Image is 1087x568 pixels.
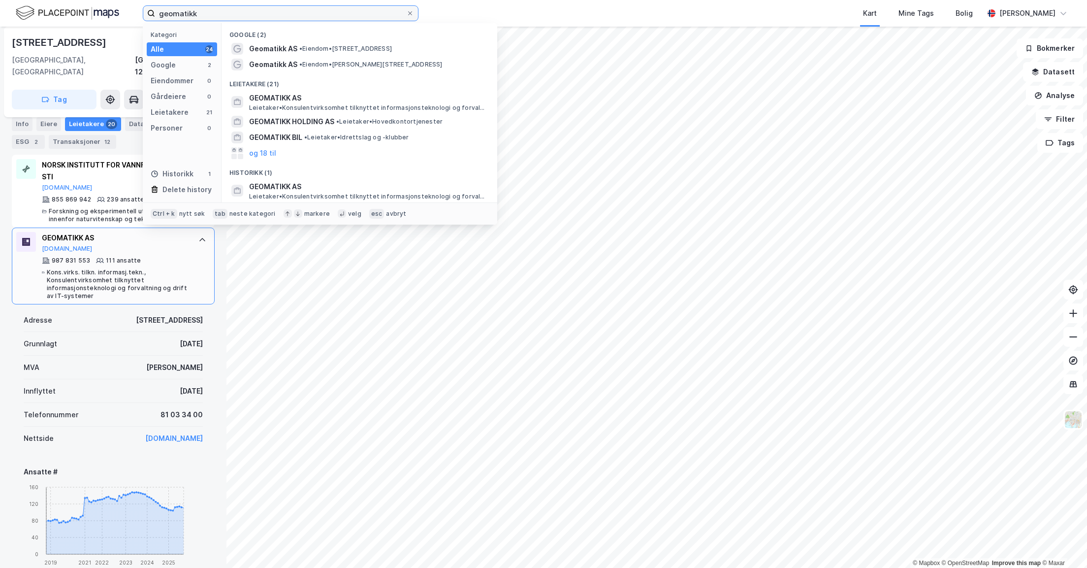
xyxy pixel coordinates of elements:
[12,54,135,78] div: [GEOGRAPHIC_DATA], [GEOGRAPHIC_DATA]
[160,409,203,421] div: 81 03 34 00
[151,168,193,180] div: Historikk
[42,159,189,183] div: NORSK INSTITUTT FOR VANNFORSKNING STI
[31,137,41,147] div: 2
[179,210,205,218] div: nytt søk
[24,338,57,350] div: Grunnlagt
[107,196,144,203] div: 239 ansatte
[29,484,38,490] tspan: 160
[32,535,38,540] tspan: 40
[348,210,361,218] div: velg
[151,209,177,219] div: Ctrl + k
[35,551,38,557] tspan: 0
[249,92,485,104] span: GEOMATIKK AS
[249,104,487,112] span: Leietaker • Konsulentvirksomhet tilknyttet informasjonsteknologi og forvaltning og drift av IT-sy...
[1026,86,1083,105] button: Analyse
[12,34,108,50] div: [STREET_ADDRESS]
[16,4,119,22] img: logo.f888ab2527a4732fd821a326f86c7f29.svg
[151,59,176,71] div: Google
[205,170,213,178] div: 1
[1036,109,1083,129] button: Filter
[249,147,276,159] button: og 18 til
[136,314,203,326] div: [STREET_ADDRESS]
[119,560,132,566] tspan: 2023
[249,181,485,193] span: GEOMATIKK AS
[24,385,56,397] div: Innflyttet
[205,45,213,53] div: 24
[151,75,193,87] div: Eiendommer
[32,518,38,524] tspan: 80
[299,45,302,52] span: •
[956,7,973,19] div: Bolig
[369,209,384,219] div: esc
[49,135,116,149] div: Transaksjoner
[65,117,121,131] div: Leietakere
[24,362,39,373] div: MVA
[205,108,213,116] div: 21
[1064,410,1083,429] img: Z
[95,560,109,566] tspan: 2022
[249,43,297,55] span: Geomatikk AS
[146,362,203,373] div: [PERSON_NAME]
[1017,38,1083,58] button: Bokmerker
[299,61,302,68] span: •
[898,7,934,19] div: Mine Tags
[135,54,215,78] div: [GEOGRAPHIC_DATA], 127/2
[47,268,189,300] div: Kons.virks. tilkn. informasj.tekn., Konsulentvirksomhet tilknyttet informasjonsteknologi og forva...
[913,560,940,567] a: Mapbox
[180,338,203,350] div: [DATE]
[1023,62,1083,82] button: Datasett
[24,433,54,444] div: Nettside
[249,116,334,128] span: GEOMATIKK HOLDING AS
[1038,521,1087,568] iframe: Chat Widget
[151,106,189,118] div: Leietakere
[205,124,213,132] div: 0
[155,6,406,21] input: Søk på adresse, matrikkel, gårdeiere, leietakere eller personer
[162,184,212,196] div: Delete history
[42,245,93,253] button: [DOMAIN_NAME]
[12,135,45,149] div: ESG
[222,72,497,90] div: Leietakere (21)
[125,117,174,131] div: Datasett
[24,314,52,326] div: Adresse
[29,501,38,507] tspan: 120
[140,560,154,566] tspan: 2024
[304,134,307,141] span: •
[299,61,443,68] span: Eiendom • [PERSON_NAME][STREET_ADDRESS]
[42,232,189,244] div: GEOMATIKK AS
[992,560,1041,567] a: Improve this map
[863,7,877,19] div: Kart
[249,193,487,200] span: Leietaker • Konsulentvirksomhet tilknyttet informasjonsteknologi og forvaltning og drift av IT-sy...
[49,207,189,223] div: Forskning og eksperimentell utvikling innenfor naturvitenskap og teknikk
[205,77,213,85] div: 0
[299,45,392,53] span: Eiendom • [STREET_ADDRESS]
[44,560,57,566] tspan: 2019
[336,118,339,125] span: •
[249,132,302,143] span: GEOMATIKK BIL
[12,90,96,109] button: Tag
[78,560,91,566] tspan: 2021
[304,210,330,218] div: markere
[213,209,227,219] div: tab
[12,117,32,131] div: Info
[222,161,497,179] div: Historikk (1)
[222,23,497,41] div: Google (2)
[151,31,217,38] div: Kategori
[42,184,93,192] button: [DOMAIN_NAME]
[145,434,203,442] a: [DOMAIN_NAME]
[205,93,213,100] div: 0
[180,385,203,397] div: [DATE]
[151,43,164,55] div: Alle
[229,210,276,218] div: neste kategori
[162,560,175,566] tspan: 2025
[999,7,1055,19] div: [PERSON_NAME]
[36,117,61,131] div: Eiere
[205,61,213,69] div: 2
[336,118,443,126] span: Leietaker • Hovedkontortjenester
[52,196,91,203] div: 855 869 942
[106,119,117,129] div: 20
[1038,521,1087,568] div: Kontrollprogram for chat
[24,466,203,478] div: Ansatte #
[942,560,990,567] a: OpenStreetMap
[386,210,406,218] div: avbryt
[151,91,186,102] div: Gårdeiere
